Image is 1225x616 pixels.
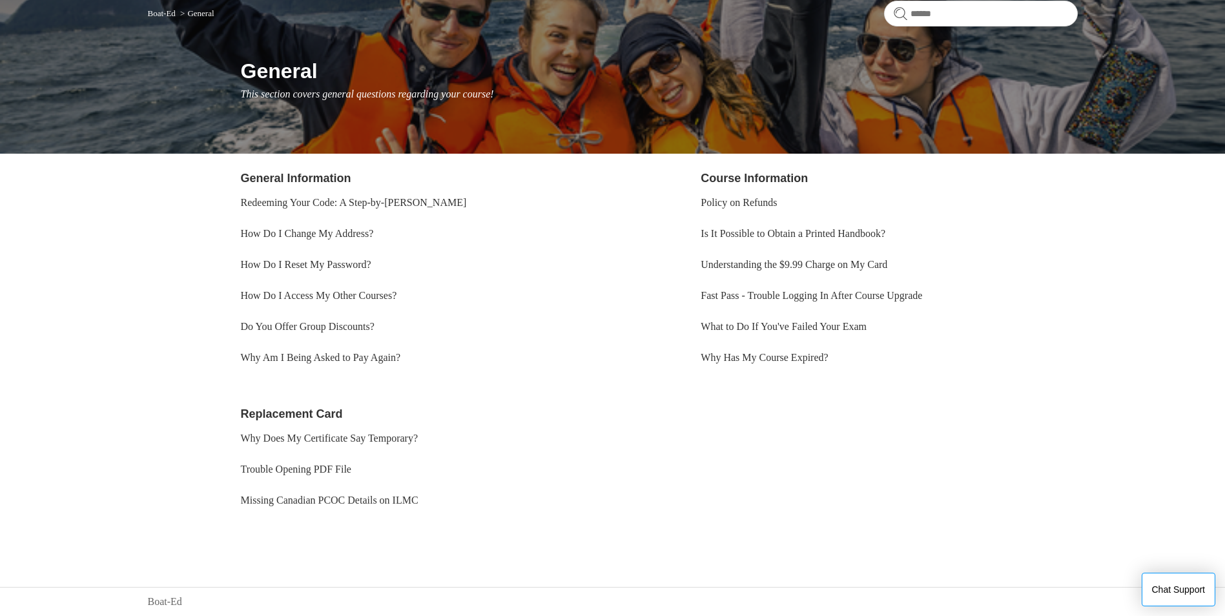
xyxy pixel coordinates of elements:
[701,290,922,301] a: Fast Pass - Trouble Logging In After Course Upgrade
[701,259,887,270] a: Understanding the $9.99 Charge on My Card
[241,259,371,270] a: How Do I Reset My Password?
[884,1,1078,26] input: Search
[241,290,397,301] a: How Do I Access My Other Courses?
[241,87,1078,102] p: This section covers general questions regarding your course!
[701,352,828,363] a: Why Has My Course Expired?
[148,594,182,610] a: Boat-Ed
[241,464,351,475] a: Trouble Opening PDF File
[241,56,1078,87] h1: General
[241,172,351,185] a: General Information
[148,8,178,18] li: Boat-Ed
[1142,573,1216,606] button: Chat Support
[701,172,808,185] a: Course Information
[241,228,374,239] a: How Do I Change My Address?
[241,407,343,420] a: Replacement Card
[148,8,176,18] a: Boat-Ed
[701,197,777,208] a: Policy on Refunds
[241,352,401,363] a: Why Am I Being Asked to Pay Again?
[701,228,885,239] a: Is It Possible to Obtain a Printed Handbook?
[701,321,867,332] a: What to Do If You've Failed Your Exam
[241,321,375,332] a: Do You Offer Group Discounts?
[178,8,214,18] li: General
[241,433,418,444] a: Why Does My Certificate Say Temporary?
[241,197,467,208] a: Redeeming Your Code: A Step-by-[PERSON_NAME]
[241,495,418,506] a: Missing Canadian PCOC Details on ILMC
